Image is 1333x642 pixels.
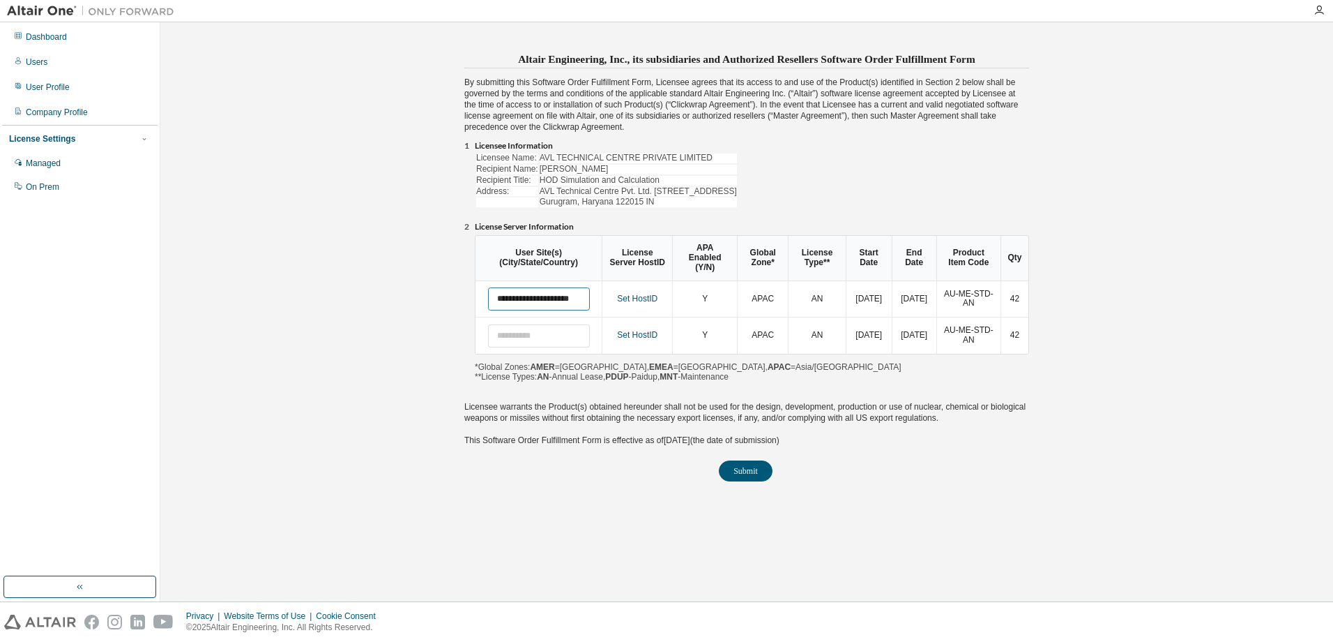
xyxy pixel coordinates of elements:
b: EMEA [649,362,673,372]
li: Licensee Information [475,141,1029,152]
div: Managed [26,158,61,169]
div: *Global Zones: =[GEOGRAPHIC_DATA], =[GEOGRAPHIC_DATA], =Asia/[GEOGRAPHIC_DATA] **License Types: -... [475,235,1029,382]
td: AVL TECHNICAL CENTRE PRIVATE LIMITED [540,154,737,163]
a: Set HostID [617,330,657,340]
th: Global Zone* [737,236,788,281]
div: By submitting this Software Order Fulfillment Form, Licensee agrees that its access to and use of... [464,49,1029,482]
th: End Date [892,236,936,281]
td: AU-ME-STD-AN [936,317,1000,354]
td: Recipient Title: [476,176,538,186]
img: instagram.svg [107,615,122,629]
td: Gurugram, Haryana 122015 IN [540,197,737,207]
b: AMER [530,362,554,372]
td: [DATE] [892,317,936,354]
td: Recipient Name: [476,165,538,174]
div: Dashboard [26,31,67,43]
div: On Prem [26,181,59,193]
td: AU-ME-STD-AN [936,281,1000,318]
div: User Profile [26,82,70,93]
th: User Site(s) (City/State/Country) [475,236,602,281]
b: MNT [660,372,678,382]
img: facebook.svg [84,615,99,629]
div: Cookie Consent [316,611,383,622]
td: [DATE] [892,281,936,318]
b: APAC [768,362,791,372]
img: linkedin.svg [130,615,145,629]
b: AN [537,372,549,382]
td: APAC [737,281,788,318]
div: Company Profile [26,107,88,118]
th: License Server HostID [602,236,672,281]
th: License Type** [788,236,845,281]
td: APAC [737,317,788,354]
button: Submit [719,461,772,481]
img: Altair One [7,4,181,18]
th: Qty [1000,236,1028,281]
td: AVL Technical Centre Pvt. Ltd. [STREET_ADDRESS] [540,187,737,197]
th: Product Item Code [936,236,1000,281]
div: Privacy [186,611,224,622]
td: 42 [1000,281,1028,318]
a: Set HostID [617,294,657,304]
td: [DATE] [846,317,892,354]
td: Y [672,317,737,354]
div: Website Terms of Use [224,611,316,622]
td: [PERSON_NAME] [540,165,737,174]
img: altair_logo.svg [4,615,76,629]
th: APA Enabled (Y/N) [672,236,737,281]
h3: Altair Engineering, Inc., its subsidiaries and Authorized Resellers Software Order Fulfillment Form [464,49,1029,68]
td: HOD Simulation and Calculation [540,176,737,186]
td: AN [788,281,845,318]
div: Users [26,57,47,68]
li: License Server Information [475,222,1029,233]
td: Address: [476,187,538,197]
img: youtube.svg [153,615,174,629]
td: [DATE] [846,281,892,318]
b: PDUP [605,372,628,382]
td: AN [788,317,845,354]
div: License Settings [9,133,75,144]
p: © 2025 Altair Engineering, Inc. All Rights Reserved. [186,622,384,634]
td: Y [672,281,737,318]
td: Licensee Name: [476,154,538,163]
td: 42 [1000,317,1028,354]
th: Start Date [846,236,892,281]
